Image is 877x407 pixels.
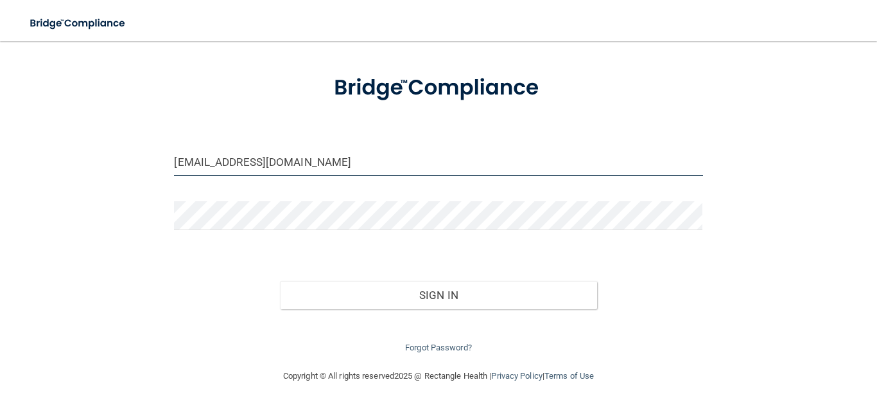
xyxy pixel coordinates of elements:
[280,281,597,309] button: Sign In
[491,371,542,381] a: Privacy Policy
[204,356,673,397] div: Copyright © All rights reserved 2025 @ Rectangle Health | |
[19,10,137,37] img: bridge_compliance_login_screen.278c3ca4.svg
[174,147,702,176] input: Email
[405,343,472,352] a: Forgot Password?
[311,60,566,116] img: bridge_compliance_login_screen.278c3ca4.svg
[544,371,594,381] a: Terms of Use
